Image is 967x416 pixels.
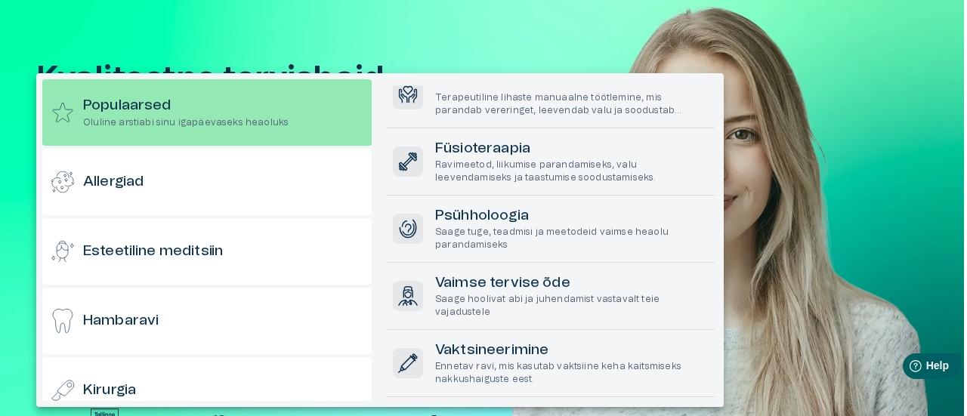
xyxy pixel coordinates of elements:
h6: Populaarsed [83,96,289,116]
h6: Hambaravi [83,311,159,331]
p: Saage hoolivat abi ja juhendamist vastavalt teie vajadustele [435,293,709,319]
p: Ennetav ravi, mis kasutab vaktsiine keha kaitsmiseks nakkushaiguste eest. [435,360,709,386]
h6: Allergiad [83,172,144,193]
h6: Vaktsineerimine [435,341,709,361]
p: Terapeutiline lihaste manuaalne töötlemine, mis parandab vereringet, leevendab valu ja soodustab ... [435,91,709,117]
p: Ravimeetod, liikumise parandamiseks, valu leevendamiseks ja taastumise soodustamiseks. [435,159,709,184]
iframe: Help widget launcher [849,347,967,390]
h6: Kirurgia [83,381,136,401]
h6: Vaimse tervise õde [435,273,709,294]
p: Saage tuge, teadmisi ja meetodeid vaimse heaolu parandamiseks [435,226,709,251]
h6: Esteetiline meditsiin [83,242,223,262]
p: Oluline arstiabi sinu igapäevaseks heaoluks [83,116,289,129]
h6: Psühholoogia [435,206,709,226]
h6: Füsioteraapia [435,139,709,159]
